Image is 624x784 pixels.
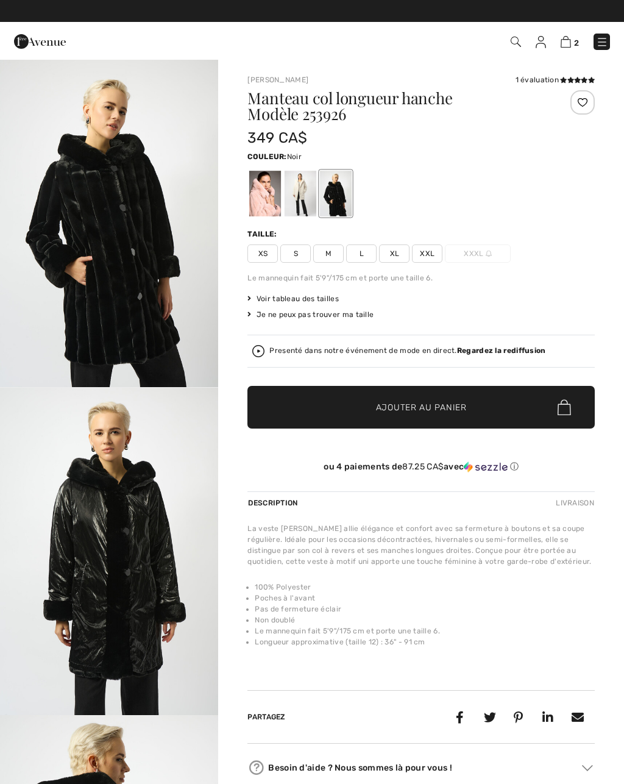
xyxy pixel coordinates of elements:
[445,244,511,263] span: XXXL
[247,293,339,304] span: Voir tableau des tailles
[247,229,279,240] div: Taille:
[269,347,545,355] div: Presenté dans notre événement de mode en direct.
[247,90,537,122] h1: Manteau col longueur hanche Modèle 253926
[14,29,66,54] img: 1ère Avenue
[247,386,595,429] button: Ajouter au panier
[247,461,595,477] div: ou 4 paiements de87.25 CA$avecSezzle Cliquez pour en savoir plus sur Sezzle
[596,36,608,48] img: Menu
[255,615,595,625] li: Non doublé
[247,309,595,320] div: Je ne peux pas trouver ma taille
[247,152,286,161] span: Couleur:
[320,171,352,216] div: Noir
[574,38,579,48] span: 2
[561,36,571,48] img: Panier d'achat
[536,36,546,48] img: Mes infos
[255,604,595,615] li: Pas de fermeture éclair
[561,34,579,49] a: 2
[255,582,595,593] li: 100% Polyester
[249,171,281,216] div: Rose
[558,399,571,415] img: Bag.svg
[376,401,467,414] span: Ajouter au panier
[511,37,521,47] img: Recherche
[486,251,492,257] img: ring-m.svg
[255,593,595,604] li: Poches à l'avant
[247,758,595,777] div: Besoin d'aide ? Nous sommes là pour vous !
[14,35,66,46] a: 1ère Avenue
[247,129,307,146] span: 349 CA$
[247,713,285,721] span: Partagez
[457,346,546,355] strong: Regardez la rediffusion
[553,492,595,514] div: Livraison
[287,152,302,161] span: Noir
[313,244,344,263] span: M
[247,461,595,472] div: ou 4 paiements de avec
[255,636,595,647] li: Longueur approximative (taille 12) : 36" - 91 cm
[464,461,508,472] img: Sezzle
[247,244,278,263] span: XS
[255,625,595,636] li: Le mannequin fait 5'9"/175 cm et porte une taille 6.
[252,345,264,357] img: Regardez la rediffusion
[247,76,308,84] a: [PERSON_NAME]
[247,523,595,567] div: La veste [PERSON_NAME] allie élégance et confort avec sa fermeture à boutons et sa coupe régulièr...
[285,171,316,216] div: Vanille 30
[379,244,409,263] span: XL
[247,273,595,283] div: Le mannequin fait 5'9"/175 cm et porte une taille 6.
[280,244,311,263] span: S
[346,244,377,263] span: L
[402,461,444,472] span: 87.25 CA$
[412,244,442,263] span: XXL
[544,747,612,778] iframe: Ouvre un widget dans lequel vous pouvez chatter avec l’un de nos agents
[516,74,595,85] div: 1 évaluation
[247,492,300,514] div: Description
